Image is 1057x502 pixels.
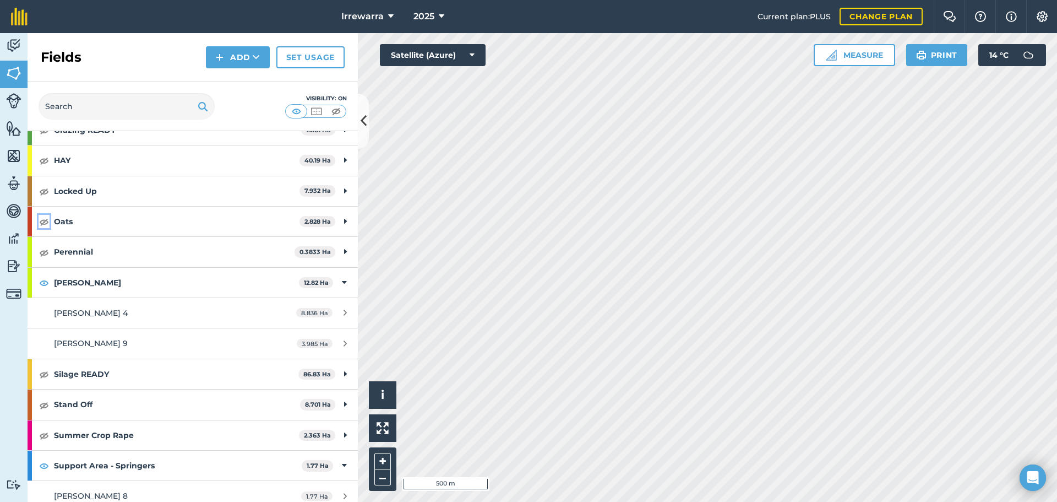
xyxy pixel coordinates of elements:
img: svg+xml;base64,PHN2ZyB4bWxucz0iaHR0cDovL3d3dy53My5vcmcvMjAwMC9zdmciIHdpZHRoPSIxOCIgaGVpZ2h0PSIyNC... [39,368,49,381]
button: 14 °C [978,44,1046,66]
img: svg+xml;base64,PD94bWwgdmVyc2lvbj0iMS4wIiBlbmNvZGluZz0idXRmLTgiPz4KPCEtLSBHZW5lcmF0b3I6IEFkb2JlIE... [6,258,21,274]
img: svg+xml;base64,PD94bWwgdmVyc2lvbj0iMS4wIiBlbmNvZGluZz0idXRmLTgiPz4KPCEtLSBHZW5lcmF0b3I6IEFkb2JlIE... [6,93,21,109]
a: Set usage [276,46,345,68]
div: Locked Up7.932 Ha [28,176,358,206]
strong: Support Area - Springers [54,451,302,481]
div: Open Intercom Messenger [1020,465,1046,491]
img: svg+xml;base64,PD94bWwgdmVyc2lvbj0iMS4wIiBlbmNvZGluZz0idXRmLTgiPz4KPCEtLSBHZW5lcmF0b3I6IEFkb2JlIE... [6,175,21,192]
strong: 2.828 Ha [304,218,331,225]
img: svg+xml;base64,PHN2ZyB4bWxucz0iaHR0cDovL3d3dy53My5vcmcvMjAwMC9zdmciIHdpZHRoPSIxOCIgaGVpZ2h0PSIyNC... [39,276,49,289]
div: Stand Off8.701 Ha [28,390,358,419]
span: Current plan : PLUS [758,10,831,23]
span: 3.985 Ha [297,339,333,348]
strong: 8.701 Ha [305,401,331,408]
strong: Oats [54,207,299,236]
span: 14 ° C [989,44,1009,66]
img: svg+xml;base64,PHN2ZyB4bWxucz0iaHR0cDovL3d3dy53My5vcmcvMjAwMC9zdmciIHdpZHRoPSIxOCIgaGVpZ2h0PSIyNC... [39,185,49,198]
img: svg+xml;base64,PHN2ZyB4bWxucz0iaHR0cDovL3d3dy53My5vcmcvMjAwMC9zdmciIHdpZHRoPSIxNyIgaGVpZ2h0PSIxNy... [1006,10,1017,23]
img: fieldmargin Logo [11,8,28,25]
img: svg+xml;base64,PHN2ZyB4bWxucz0iaHR0cDovL3d3dy53My5vcmcvMjAwMC9zdmciIHdpZHRoPSI1MCIgaGVpZ2h0PSI0MC... [329,106,343,117]
strong: 12.82 Ha [304,279,329,287]
span: 8.836 Ha [296,308,333,317]
strong: 14.61 Ha [306,126,331,134]
button: Print [906,44,968,66]
a: Change plan [840,8,923,25]
button: Measure [814,44,895,66]
div: [PERSON_NAME]12.82 Ha [28,268,358,298]
div: Silage READY86.83 Ha [28,359,358,389]
strong: 40.19 Ha [304,156,331,164]
img: Four arrows, one pointing top left, one top right, one bottom right and the last bottom left [377,422,389,434]
strong: 7.932 Ha [304,187,331,195]
strong: Silage READY [54,359,298,389]
strong: 0.3833 Ha [299,248,331,256]
div: Oats2.828 Ha [28,207,358,236]
img: svg+xml;base64,PHN2ZyB4bWxucz0iaHR0cDovL3d3dy53My5vcmcvMjAwMC9zdmciIHdpZHRoPSIxOCIgaGVpZ2h0PSIyNC... [39,246,49,259]
strong: Locked Up [54,176,299,206]
img: svg+xml;base64,PHN2ZyB4bWxucz0iaHR0cDovL3d3dy53My5vcmcvMjAwMC9zdmciIHdpZHRoPSIxOCIgaGVpZ2h0PSIyNC... [39,398,49,412]
img: svg+xml;base64,PD94bWwgdmVyc2lvbj0iMS4wIiBlbmNvZGluZz0idXRmLTgiPz4KPCEtLSBHZW5lcmF0b3I6IEFkb2JlIE... [6,230,21,247]
div: HAY40.19 Ha [28,145,358,175]
strong: HAY [54,145,299,175]
img: svg+xml;base64,PHN2ZyB4bWxucz0iaHR0cDovL3d3dy53My5vcmcvMjAwMC9zdmciIHdpZHRoPSIxOCIgaGVpZ2h0PSIyNC... [39,154,49,167]
img: svg+xml;base64,PD94bWwgdmVyc2lvbj0iMS4wIiBlbmNvZGluZz0idXRmLTgiPz4KPCEtLSBHZW5lcmF0b3I6IEFkb2JlIE... [1017,44,1039,66]
button: – [374,469,391,485]
span: 2025 [413,10,434,23]
img: A cog icon [1036,11,1049,22]
img: svg+xml;base64,PHN2ZyB4bWxucz0iaHR0cDovL3d3dy53My5vcmcvMjAwMC9zdmciIHdpZHRoPSIxOCIgaGVpZ2h0PSIyNC... [39,429,49,442]
img: svg+xml;base64,PHN2ZyB4bWxucz0iaHR0cDovL3d3dy53My5vcmcvMjAwMC9zdmciIHdpZHRoPSI1NiIgaGVpZ2h0PSI2MC... [6,148,21,164]
strong: Stand Off [54,390,300,419]
img: svg+xml;base64,PHN2ZyB4bWxucz0iaHR0cDovL3d3dy53My5vcmcvMjAwMC9zdmciIHdpZHRoPSI1NiIgaGVpZ2h0PSI2MC... [6,120,21,137]
strong: [PERSON_NAME] [54,268,299,298]
button: + [374,453,391,469]
button: Add [206,46,270,68]
input: Search [39,93,215,120]
div: Support Area - Springers1.77 Ha [28,451,358,481]
img: svg+xml;base64,PHN2ZyB4bWxucz0iaHR0cDovL3d3dy53My5vcmcvMjAwMC9zdmciIHdpZHRoPSIxOCIgaGVpZ2h0PSIyNC... [39,459,49,472]
img: svg+xml;base64,PD94bWwgdmVyc2lvbj0iMS4wIiBlbmNvZGluZz0idXRmLTgiPz4KPCEtLSBHZW5lcmF0b3I6IEFkb2JlIE... [6,37,21,54]
img: svg+xml;base64,PD94bWwgdmVyc2lvbj0iMS4wIiBlbmNvZGluZz0idXRmLTgiPz4KPCEtLSBHZW5lcmF0b3I6IEFkb2JlIE... [6,203,21,219]
button: i [369,381,396,409]
span: 1.77 Ha [301,492,333,501]
strong: 1.77 Ha [307,462,329,469]
strong: 86.83 Ha [303,370,331,378]
span: i [381,388,384,402]
img: svg+xml;base64,PHN2ZyB4bWxucz0iaHR0cDovL3d3dy53My5vcmcvMjAwMC9zdmciIHdpZHRoPSI1NiIgaGVpZ2h0PSI2MC... [6,65,21,82]
img: Two speech bubbles overlapping with the left bubble in the forefront [943,11,956,22]
h2: Fields [41,48,81,66]
img: svg+xml;base64,PD94bWwgdmVyc2lvbj0iMS4wIiBlbmNvZGluZz0idXRmLTgiPz4KPCEtLSBHZW5lcmF0b3I6IEFkb2JlIE... [6,479,21,490]
div: Summer Crop Rape2.363 Ha [28,420,358,450]
img: svg+xml;base64,PHN2ZyB4bWxucz0iaHR0cDovL3d3dy53My5vcmcvMjAwMC9zdmciIHdpZHRoPSIxOSIgaGVpZ2h0PSIyNC... [198,100,208,113]
img: svg+xml;base64,PD94bWwgdmVyc2lvbj0iMS4wIiBlbmNvZGluZz0idXRmLTgiPz4KPCEtLSBHZW5lcmF0b3I6IEFkb2JlIE... [6,286,21,301]
span: Irrewarra [341,10,384,23]
a: [PERSON_NAME] 93.985 Ha [28,328,358,358]
strong: Summer Crop Rape [54,420,299,450]
span: [PERSON_NAME] 8 [54,491,128,501]
img: svg+xml;base64,PHN2ZyB4bWxucz0iaHR0cDovL3d3dy53My5vcmcvMjAwMC9zdmciIHdpZHRoPSI1MCIgaGVpZ2h0PSI0MC... [290,106,303,117]
img: svg+xml;base64,PHN2ZyB4bWxucz0iaHR0cDovL3d3dy53My5vcmcvMjAwMC9zdmciIHdpZHRoPSI1MCIgaGVpZ2h0PSI0MC... [309,106,323,117]
img: Ruler icon [826,50,837,61]
img: svg+xml;base64,PHN2ZyB4bWxucz0iaHR0cDovL3d3dy53My5vcmcvMjAwMC9zdmciIHdpZHRoPSIxOSIgaGVpZ2h0PSIyNC... [916,48,927,62]
strong: 2.363 Ha [304,431,331,439]
span: [PERSON_NAME] 9 [54,338,128,348]
span: [PERSON_NAME] 4 [54,308,128,318]
button: Satellite (Azure) [380,44,486,66]
div: Perennial0.3833 Ha [28,237,358,267]
div: Visibility: On [285,94,347,103]
img: A question mark icon [974,11,987,22]
img: svg+xml;base64,PHN2ZyB4bWxucz0iaHR0cDovL3d3dy53My5vcmcvMjAwMC9zdmciIHdpZHRoPSIxOCIgaGVpZ2h0PSIyNC... [39,215,49,228]
img: svg+xml;base64,PHN2ZyB4bWxucz0iaHR0cDovL3d3dy53My5vcmcvMjAwMC9zdmciIHdpZHRoPSIxNCIgaGVpZ2h0PSIyNC... [216,51,224,64]
strong: Perennial [54,237,295,267]
a: [PERSON_NAME] 48.836 Ha [28,298,358,328]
